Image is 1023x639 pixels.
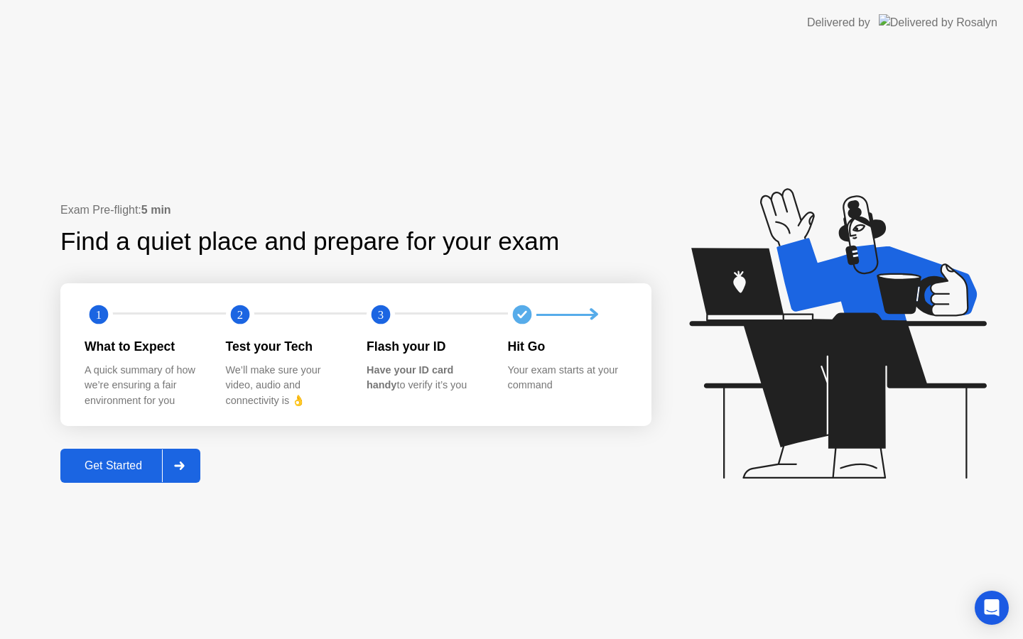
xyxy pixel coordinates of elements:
[508,363,627,393] div: Your exam starts at your command
[60,449,200,483] button: Get Started
[226,363,345,409] div: We’ll make sure your video, audio and connectivity is 👌
[226,337,345,356] div: Test your Tech
[85,363,203,409] div: A quick summary of how we’re ensuring a fair environment for you
[367,364,453,391] b: Have your ID card handy
[508,337,627,356] div: Hit Go
[975,591,1009,625] div: Open Intercom Messenger
[65,459,162,472] div: Get Started
[141,204,171,216] b: 5 min
[879,14,997,31] img: Delivered by Rosalyn
[367,363,485,393] div: to verify it’s you
[96,308,102,322] text: 1
[367,337,485,356] div: Flash your ID
[60,223,561,261] div: Find a quiet place and prepare for your exam
[85,337,203,356] div: What to Expect
[807,14,870,31] div: Delivered by
[60,202,651,219] div: Exam Pre-flight:
[237,308,242,322] text: 2
[378,308,384,322] text: 3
